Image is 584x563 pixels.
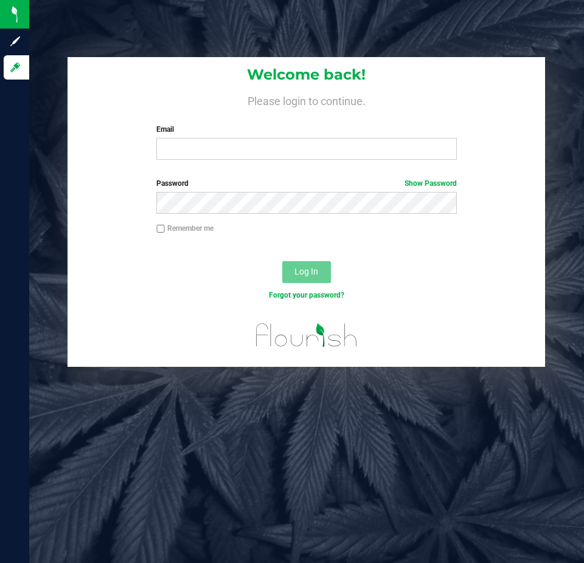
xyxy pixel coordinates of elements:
[247,313,366,357] img: flourish_logo.svg
[282,261,331,283] button: Log In
[156,124,456,135] label: Email
[9,61,21,73] inline-svg: Log in
[405,179,457,188] a: Show Password
[68,92,545,107] h4: Please login to continue.
[9,35,21,47] inline-svg: Sign up
[156,225,165,233] input: Remember me
[269,291,344,299] a: Forgot your password?
[156,179,189,188] span: Password
[294,267,318,276] span: Log In
[156,223,214,234] label: Remember me
[68,67,545,83] h1: Welcome back!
